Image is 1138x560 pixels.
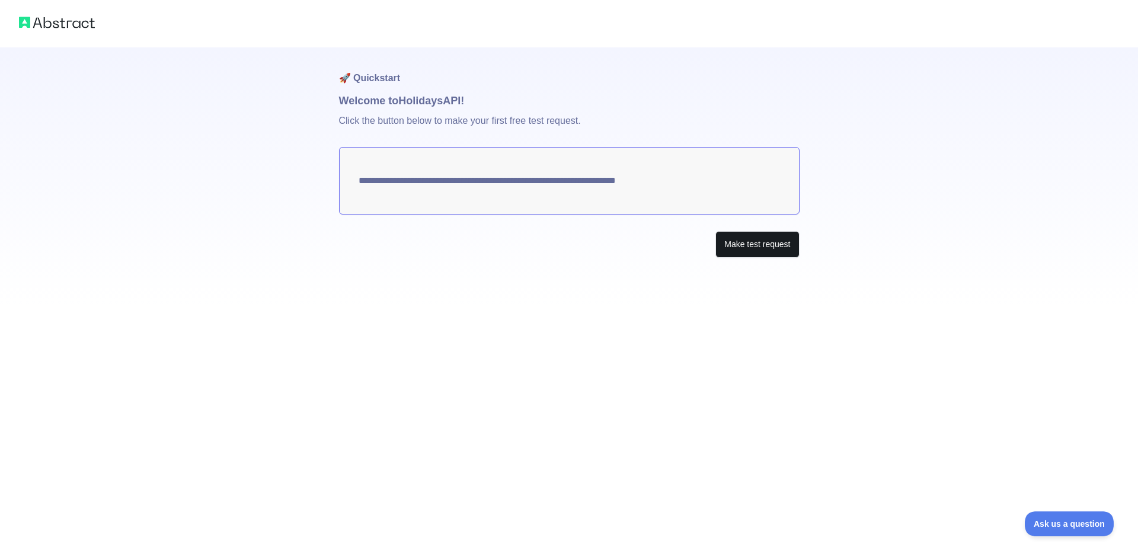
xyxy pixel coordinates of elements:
p: Click the button below to make your first free test request. [339,109,800,147]
button: Make test request [715,231,799,258]
img: Abstract logo [19,14,95,31]
h1: 🚀 Quickstart [339,47,800,92]
h1: Welcome to Holidays API! [339,92,800,109]
iframe: Toggle Customer Support [1025,511,1114,536]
